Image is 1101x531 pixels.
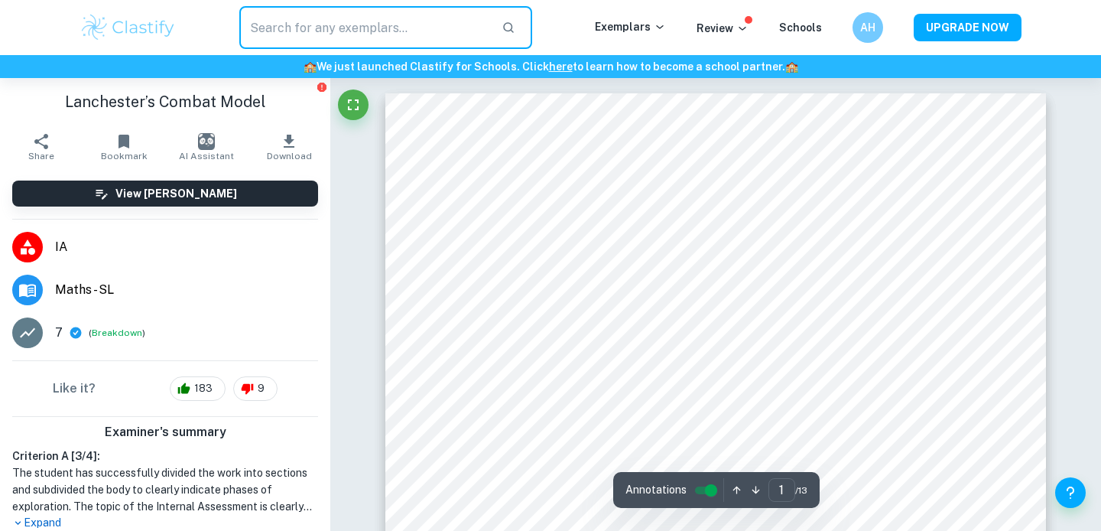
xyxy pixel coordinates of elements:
button: Download [248,125,330,168]
button: AI Assistant [165,125,248,168]
h6: AH [859,19,877,36]
h6: Criterion A [ 3 / 4 ]: [12,448,318,464]
h6: Like it? [53,380,96,398]
p: Exemplars [595,18,666,35]
span: 183 [186,381,221,396]
div: 183 [170,376,226,401]
button: AH [853,12,883,43]
span: IA [55,238,318,256]
a: Schools [779,21,822,34]
span: AI Assistant [179,151,234,161]
img: AI Assistant [198,133,215,150]
h6: Examiner's summary [6,423,324,441]
p: Expand [12,515,318,531]
h6: View [PERSON_NAME] [115,185,237,202]
h1: Lanchester’s Combat Model [12,90,318,113]
h1: The student has successfully divided the work into sections and subdivided the body to clearly in... [12,464,318,515]
span: 🏫 [304,60,317,73]
p: Review [697,20,749,37]
span: Annotations [625,482,687,498]
img: Clastify logo [80,12,177,43]
button: Help and Feedback [1055,477,1086,508]
span: Bookmark [101,151,148,161]
p: 7 [55,324,63,342]
button: Report issue [316,81,327,93]
span: ( ) [89,326,145,340]
button: UPGRADE NOW [914,14,1021,41]
button: Fullscreen [338,90,369,120]
span: 9 [249,381,273,396]
a: here [549,60,573,73]
button: Bookmark [83,125,165,168]
span: / 13 [795,484,807,497]
span: Download [267,151,312,161]
span: Maths - SL [55,281,318,299]
h6: We just launched Clastify for Schools. Click to learn how to become a school partner. [3,58,1098,75]
span: Share [28,151,54,161]
input: Search for any exemplars... [239,6,489,49]
button: Breakdown [92,326,142,340]
button: View [PERSON_NAME] [12,181,318,207]
span: 🏫 [785,60,798,73]
div: 9 [233,376,278,401]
